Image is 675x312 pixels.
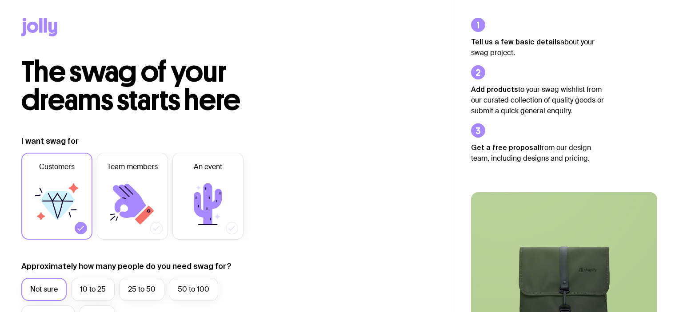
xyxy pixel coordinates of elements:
p: to your swag wishlist from our curated collection of quality goods or submit a quick general enqu... [471,84,604,116]
span: Customers [39,162,75,172]
label: 25 to 50 [119,278,164,301]
span: Team members [107,162,158,172]
p: about your swag project. [471,36,604,58]
span: An event [194,162,222,172]
label: 50 to 100 [169,278,218,301]
label: Approximately how many people do you need swag for? [21,261,232,272]
strong: Get a free proposal [471,143,539,151]
span: The swag of your dreams starts here [21,54,240,118]
label: 10 to 25 [71,278,115,301]
p: from our design team, including designs and pricing. [471,142,604,164]
label: I want swag for [21,136,79,146]
strong: Add products [471,85,518,93]
strong: Tell us a few basic details [471,38,560,46]
label: Not sure [21,278,67,301]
